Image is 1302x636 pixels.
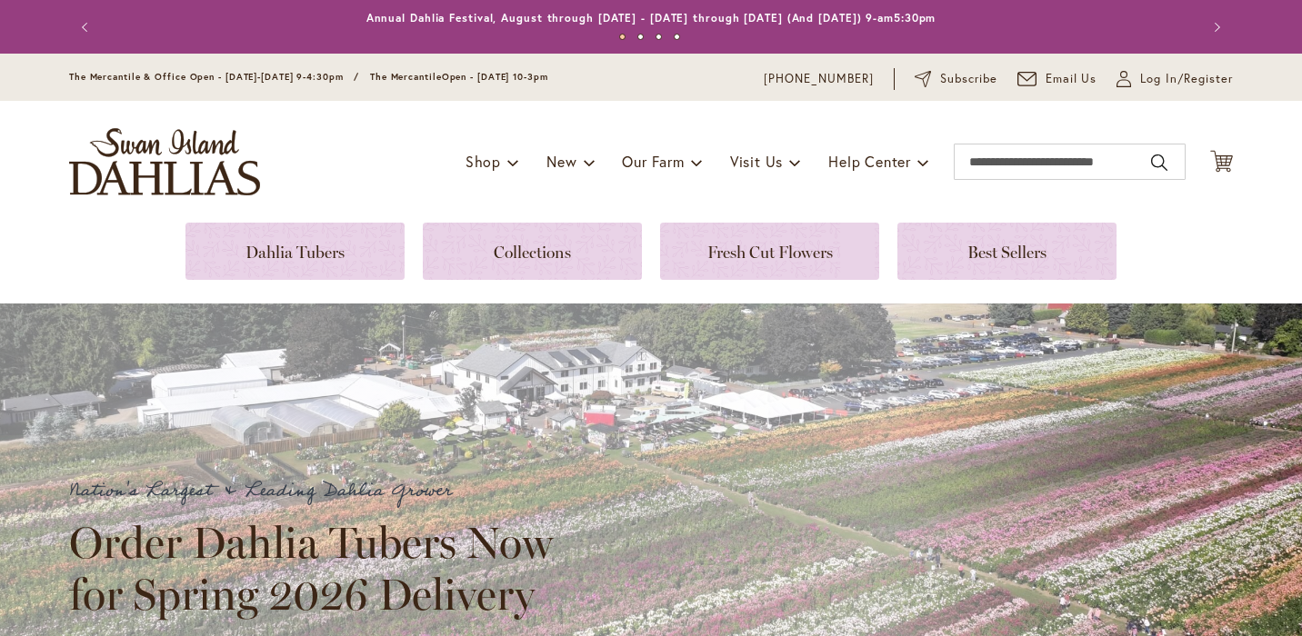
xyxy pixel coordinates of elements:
[69,9,105,45] button: Previous
[828,152,911,171] span: Help Center
[1197,9,1233,45] button: Next
[940,70,997,88] span: Subscribe
[637,34,644,40] button: 2 of 4
[622,152,684,171] span: Our Farm
[915,70,997,88] a: Subscribe
[764,70,874,88] a: [PHONE_NUMBER]
[1046,70,1097,88] span: Email Us
[69,71,442,83] span: The Mercantile & Office Open - [DATE]-[DATE] 9-4:30pm / The Mercantile
[619,34,626,40] button: 1 of 4
[546,152,576,171] span: New
[366,11,936,25] a: Annual Dahlia Festival, August through [DATE] - [DATE] through [DATE] (And [DATE]) 9-am5:30pm
[656,34,662,40] button: 3 of 4
[442,71,548,83] span: Open - [DATE] 10-3pm
[69,476,569,506] p: Nation's Largest & Leading Dahlia Grower
[466,152,501,171] span: Shop
[1117,70,1233,88] a: Log In/Register
[674,34,680,40] button: 4 of 4
[69,128,260,195] a: store logo
[730,152,783,171] span: Visit Us
[1017,70,1097,88] a: Email Us
[1140,70,1233,88] span: Log In/Register
[69,517,569,619] h2: Order Dahlia Tubers Now for Spring 2026 Delivery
